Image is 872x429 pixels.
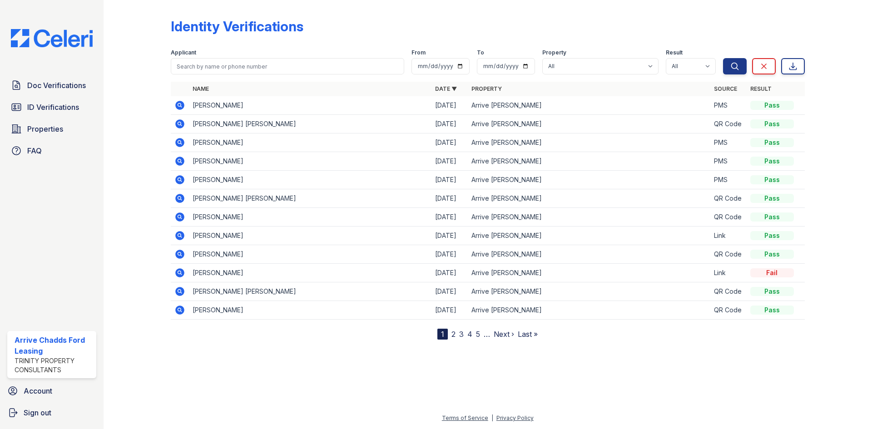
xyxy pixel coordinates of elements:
[189,171,431,189] td: [PERSON_NAME]
[750,175,794,184] div: Pass
[171,58,404,74] input: Search by name or phone number
[27,145,42,156] span: FAQ
[484,329,490,340] span: …
[468,152,710,171] td: Arrive [PERSON_NAME]
[171,18,303,35] div: Identity Verifications
[710,208,747,227] td: QR Code
[710,133,747,152] td: PMS
[431,282,468,301] td: [DATE]
[459,330,464,339] a: 3
[27,80,86,91] span: Doc Verifications
[468,208,710,227] td: Arrive [PERSON_NAME]
[471,85,502,92] a: Property
[431,133,468,152] td: [DATE]
[171,49,196,56] label: Applicant
[750,138,794,147] div: Pass
[710,152,747,171] td: PMS
[27,123,63,134] span: Properties
[542,49,566,56] label: Property
[710,189,747,208] td: QR Code
[189,282,431,301] td: [PERSON_NAME] [PERSON_NAME]
[7,120,96,138] a: Properties
[750,306,794,315] div: Pass
[189,189,431,208] td: [PERSON_NAME] [PERSON_NAME]
[442,414,488,421] a: Terms of Service
[710,245,747,264] td: QR Code
[193,85,209,92] a: Name
[468,133,710,152] td: Arrive [PERSON_NAME]
[15,335,93,356] div: Arrive Chadds Ford Leasing
[189,227,431,245] td: [PERSON_NAME]
[431,245,468,264] td: [DATE]
[4,382,100,400] a: Account
[710,96,747,115] td: PMS
[750,231,794,240] div: Pass
[710,171,747,189] td: PMS
[411,49,426,56] label: From
[496,414,534,421] a: Privacy Policy
[431,189,468,208] td: [DATE]
[189,96,431,115] td: [PERSON_NAME]
[7,76,96,94] a: Doc Verifications
[431,227,468,245] td: [DATE]
[666,49,683,56] label: Result
[468,245,710,264] td: Arrive [PERSON_NAME]
[431,171,468,189] td: [DATE]
[437,329,448,340] div: 1
[750,250,794,259] div: Pass
[468,227,710,245] td: Arrive [PERSON_NAME]
[189,133,431,152] td: [PERSON_NAME]
[15,356,93,375] div: Trinity Property Consultants
[750,212,794,222] div: Pass
[518,330,538,339] a: Last »
[435,85,457,92] a: Date ▼
[4,29,100,47] img: CE_Logo_Blue-a8612792a0a2168367f1c8372b55b34899dd931a85d93a1a3d3e32e68fde9ad4.png
[476,330,480,339] a: 5
[710,115,747,133] td: QR Code
[431,208,468,227] td: [DATE]
[710,301,747,320] td: QR Code
[750,194,794,203] div: Pass
[494,330,514,339] a: Next ›
[189,264,431,282] td: [PERSON_NAME]
[468,264,710,282] td: Arrive [PERSON_NAME]
[4,404,100,422] a: Sign out
[467,330,472,339] a: 4
[189,245,431,264] td: [PERSON_NAME]
[468,171,710,189] td: Arrive [PERSON_NAME]
[7,142,96,160] a: FAQ
[431,115,468,133] td: [DATE]
[714,85,737,92] a: Source
[451,330,456,339] a: 2
[750,268,794,277] div: Fail
[7,98,96,116] a: ID Verifications
[750,157,794,166] div: Pass
[189,301,431,320] td: [PERSON_NAME]
[431,264,468,282] td: [DATE]
[468,189,710,208] td: Arrive [PERSON_NAME]
[710,227,747,245] td: Link
[431,152,468,171] td: [DATE]
[24,407,51,418] span: Sign out
[431,301,468,320] td: [DATE]
[477,49,484,56] label: To
[468,96,710,115] td: Arrive [PERSON_NAME]
[491,414,493,421] div: |
[750,85,772,92] a: Result
[431,96,468,115] td: [DATE]
[750,119,794,128] div: Pass
[710,282,747,301] td: QR Code
[24,385,52,396] span: Account
[468,301,710,320] td: Arrive [PERSON_NAME]
[189,115,431,133] td: [PERSON_NAME] [PERSON_NAME]
[468,115,710,133] td: Arrive [PERSON_NAME]
[189,152,431,171] td: [PERSON_NAME]
[468,282,710,301] td: Arrive [PERSON_NAME]
[750,287,794,296] div: Pass
[710,264,747,282] td: Link
[750,101,794,110] div: Pass
[189,208,431,227] td: [PERSON_NAME]
[27,102,79,113] span: ID Verifications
